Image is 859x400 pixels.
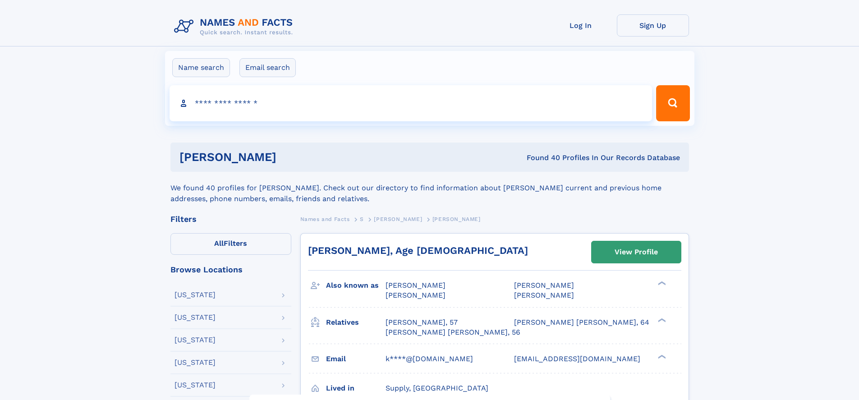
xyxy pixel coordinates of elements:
span: Supply, [GEOGRAPHIC_DATA] [386,384,488,392]
label: Name search [172,58,230,77]
div: [US_STATE] [175,314,216,321]
a: [PERSON_NAME], Age [DEMOGRAPHIC_DATA] [308,245,528,256]
h3: Lived in [326,381,386,396]
h3: Relatives [326,315,386,330]
label: Email search [239,58,296,77]
a: Names and Facts [300,213,350,225]
a: [PERSON_NAME], 57 [386,317,458,327]
h3: Email [326,351,386,367]
a: S [360,213,364,225]
a: Sign Up [617,14,689,37]
span: [PERSON_NAME] [514,291,574,299]
div: View Profile [615,242,658,262]
div: Browse Locations [170,266,291,274]
a: [PERSON_NAME] [PERSON_NAME], 64 [514,317,649,327]
a: [PERSON_NAME] [374,213,422,225]
div: Found 40 Profiles In Our Records Database [401,153,680,163]
img: Logo Names and Facts [170,14,300,39]
label: Filters [170,233,291,255]
div: We found 40 profiles for [PERSON_NAME]. Check out our directory to find information about [PERSON... [170,172,689,204]
span: S [360,216,364,222]
a: [PERSON_NAME] [PERSON_NAME], 56 [386,327,520,337]
a: Log In [545,14,617,37]
span: [PERSON_NAME] [514,281,574,290]
div: ❯ [656,280,666,286]
div: [US_STATE] [175,336,216,344]
div: Filters [170,215,291,223]
span: All [214,239,224,248]
span: [PERSON_NAME] [374,216,422,222]
span: [EMAIL_ADDRESS][DOMAIN_NAME] [514,354,640,363]
div: [US_STATE] [175,291,216,299]
div: ❯ [656,354,666,359]
h3: Also known as [326,278,386,293]
div: [US_STATE] [175,382,216,389]
h1: [PERSON_NAME] [179,152,402,163]
input: search input [170,85,652,121]
div: ❯ [656,317,666,323]
span: [PERSON_NAME] [432,216,481,222]
span: [PERSON_NAME] [386,281,446,290]
button: Search Button [656,85,689,121]
a: View Profile [592,241,681,263]
span: [PERSON_NAME] [386,291,446,299]
div: [US_STATE] [175,359,216,366]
